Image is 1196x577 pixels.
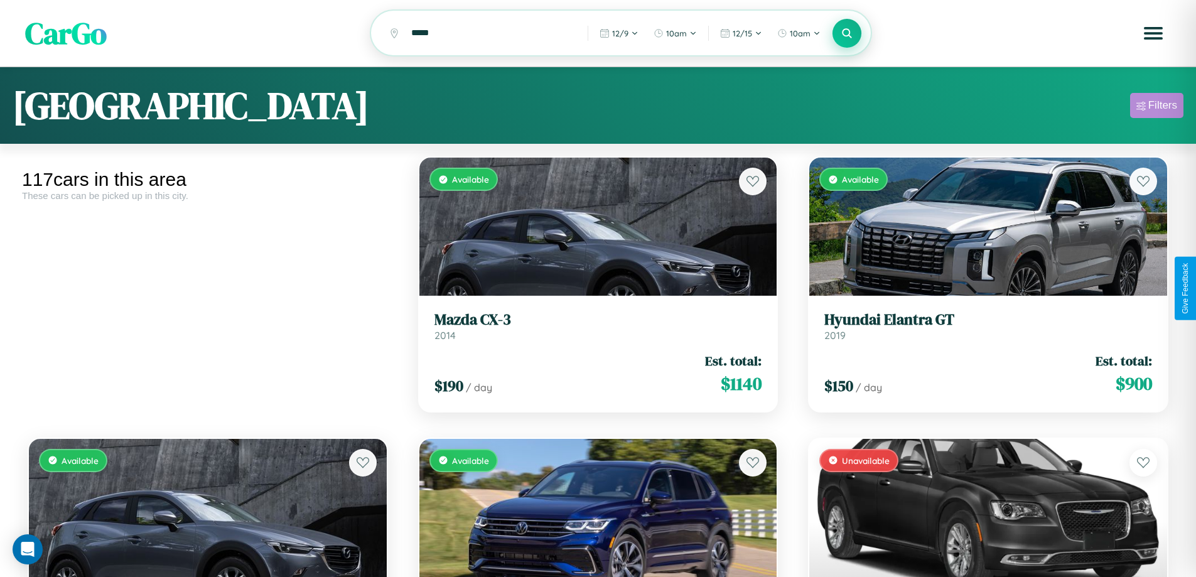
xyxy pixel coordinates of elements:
span: 12 / 15 [733,28,752,38]
span: 12 / 9 [612,28,628,38]
a: Mazda CX-32014 [434,311,762,342]
span: $ 150 [824,375,853,396]
a: Hyundai Elantra GT2019 [824,311,1152,342]
span: / day [856,381,882,394]
span: Est. total: [1096,352,1152,370]
span: CarGo [25,13,107,54]
span: Available [452,174,489,185]
span: 2014 [434,329,456,342]
h3: Mazda CX-3 [434,311,762,329]
div: Filters [1148,99,1177,112]
div: Open Intercom Messenger [13,534,43,564]
span: Unavailable [842,455,890,466]
span: $ 190 [434,375,463,396]
button: 12/9 [593,23,645,43]
button: Filters [1130,93,1183,118]
span: Available [452,455,489,466]
div: These cars can be picked up in this city. [22,190,394,201]
span: Available [842,174,879,185]
span: $ 900 [1116,371,1152,396]
button: 10am [647,23,703,43]
span: Est. total: [705,352,762,370]
button: 10am [771,23,827,43]
span: 2019 [824,329,846,342]
div: Give Feedback [1181,263,1190,314]
h3: Hyundai Elantra GT [824,311,1152,329]
span: / day [466,381,492,394]
h1: [GEOGRAPHIC_DATA] [13,80,369,131]
span: Available [62,455,99,466]
div: 117 cars in this area [22,169,394,190]
span: 10am [790,28,811,38]
button: Open menu [1136,16,1171,51]
span: 10am [666,28,687,38]
span: $ 1140 [721,371,762,396]
button: 12/15 [714,23,768,43]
